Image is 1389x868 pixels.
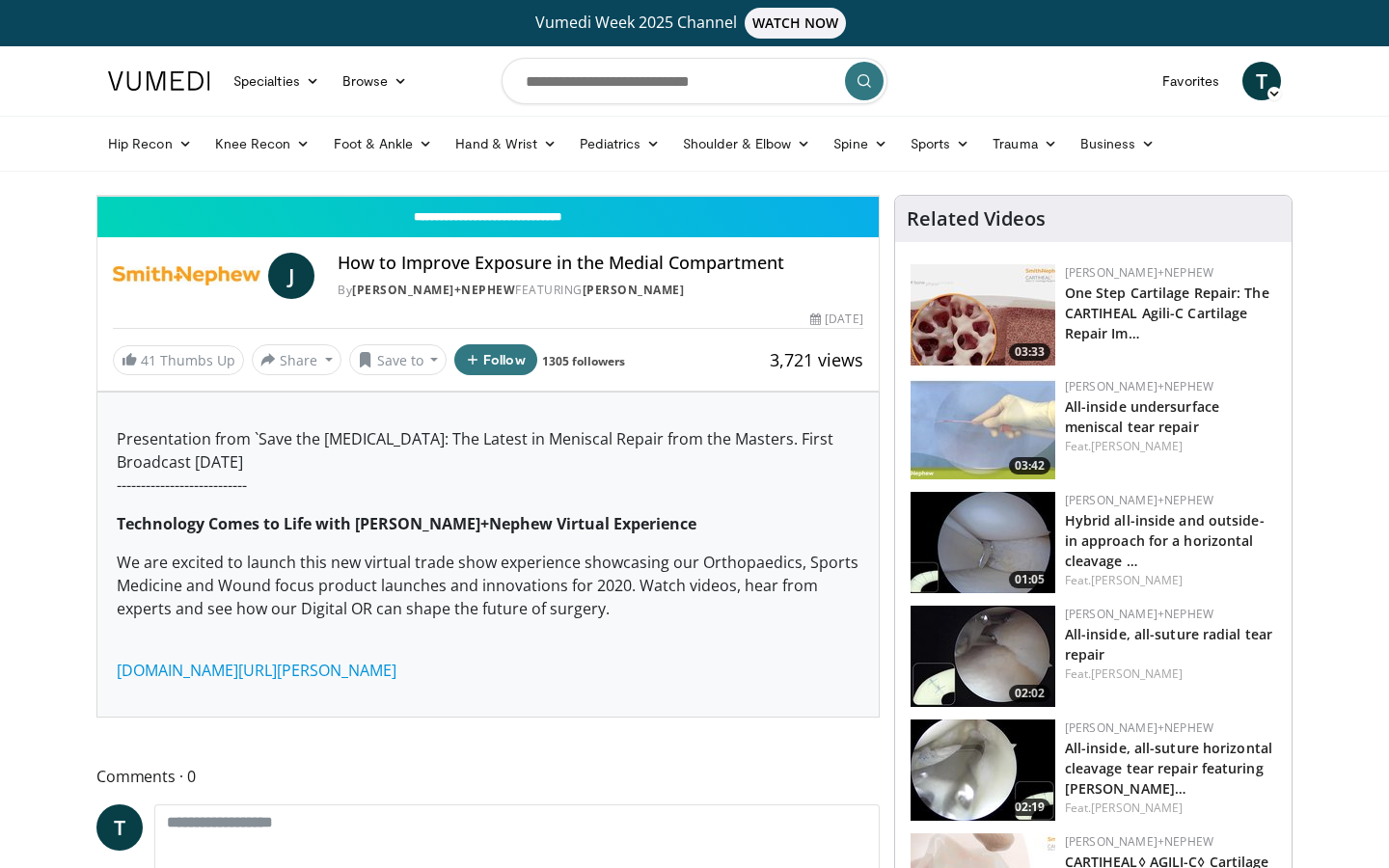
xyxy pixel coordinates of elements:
div: By FEATURING [338,282,862,299]
button: Share [252,344,341,375]
a: Hip Recon [96,124,204,163]
p: Presentation from `Save the [MEDICAL_DATA]: The Latest in Meniscal Repair from the Masters. First... [117,427,859,497]
a: All-inside, all-suture horizontal cleavage tear repair featuring [PERSON_NAME]… [1065,739,1272,798]
span: Comments 0 [96,764,880,789]
div: Feat. [1065,800,1276,817]
a: Hybrid all-inside and outside-in approach for a horizontal cleavage … [1065,511,1265,570]
img: 02c34c8e-0ce7-40b9-85e3-cdd59c0970f9.150x105_q85_crop-smart_upscale.jpg [911,378,1055,479]
input: Search topics, interventions [502,58,887,104]
a: [PERSON_NAME]+Nephew [1065,833,1213,850]
a: Favorites [1151,62,1231,100]
a: 02:02 [911,606,1055,707]
span: 03:42 [1009,457,1050,475]
span: 41 [141,351,156,369]
a: Shoulder & Elbow [671,124,822,163]
a: Foot & Ankle [322,124,445,163]
a: [PERSON_NAME]+Nephew [1065,378,1213,394]
a: [PERSON_NAME]+Nephew [1065,719,1213,736]
a: [PERSON_NAME] [1091,665,1183,682]
img: Smith+Nephew [113,253,260,299]
a: 01:05 [911,492,1055,593]
a: Spine [822,124,898,163]
a: [PERSON_NAME] [1091,438,1183,454]
img: 781f413f-8da4-4df1-9ef9-bed9c2d6503b.150x105_q85_crop-smart_upscale.jpg [911,264,1055,366]
img: 0d5ae7a0-0009-4902-af95-81e215730076.150x105_q85_crop-smart_upscale.jpg [911,606,1055,707]
div: Feat. [1065,438,1276,455]
a: [PERSON_NAME]+Nephew [1065,492,1213,508]
a: Knee Recon [204,124,322,163]
a: [PERSON_NAME] [1091,800,1183,816]
a: [DOMAIN_NAME][URL][PERSON_NAME] [117,660,396,681]
strong: Technology Comes to Life with [PERSON_NAME]+Nephew Virtual Experience [117,513,696,534]
a: All-inside undersurface meniscal tear repair [1065,397,1219,436]
a: One Step Cartilage Repair: The CARTIHEAL Agili-C Cartilage Repair Im… [1065,284,1269,342]
a: J [268,253,314,299]
p: We are excited to launch this new virtual trade show experience showcasing our Orthopaedics, Spor... [117,551,859,643]
a: Trauma [981,124,1069,163]
a: [PERSON_NAME]+Nephew [352,282,515,298]
a: Vumedi Week 2025 ChannelWATCH NOW [111,8,1278,39]
a: T [1242,62,1281,100]
span: WATCH NOW [745,8,847,39]
a: Pediatrics [568,124,671,163]
button: Follow [454,344,537,375]
a: 41 Thumbs Up [113,345,244,375]
a: [PERSON_NAME] [1091,572,1183,588]
img: 364c13b8-bf65-400b-a941-5a4a9c158216.150x105_q85_crop-smart_upscale.jpg [911,492,1055,593]
a: Hand & Wrist [444,124,568,163]
a: Browse [331,62,420,100]
a: [PERSON_NAME]+Nephew [1065,606,1213,622]
a: 03:33 [911,264,1055,366]
a: 1305 followers [542,353,625,369]
a: 03:42 [911,378,1055,479]
span: 03:33 [1009,343,1050,361]
span: 02:02 [1009,685,1050,702]
span: 3,721 views [770,348,863,371]
h4: Related Videos [907,207,1046,231]
div: Feat. [1065,665,1276,683]
button: Save to [349,344,448,375]
div: [DATE] [810,311,862,328]
img: VuMedi Logo [108,71,210,91]
video-js: Video Player [97,196,879,197]
h4: How to Improve Exposure in the Medial Compartment [338,253,862,274]
a: T [96,804,143,851]
a: Business [1069,124,1167,163]
a: All-inside, all-suture radial tear repair [1065,625,1272,664]
img: 173c071b-399e-4fbc-8156-5fdd8d6e2d0e.150x105_q85_crop-smart_upscale.jpg [911,719,1055,821]
div: Feat. [1065,572,1276,589]
a: [PERSON_NAME]+Nephew [1065,264,1213,281]
a: 02:19 [911,719,1055,821]
span: 01:05 [1009,571,1050,588]
a: [PERSON_NAME] [583,282,685,298]
span: 02:19 [1009,799,1050,816]
a: Sports [899,124,982,163]
a: Specialties [222,62,331,100]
